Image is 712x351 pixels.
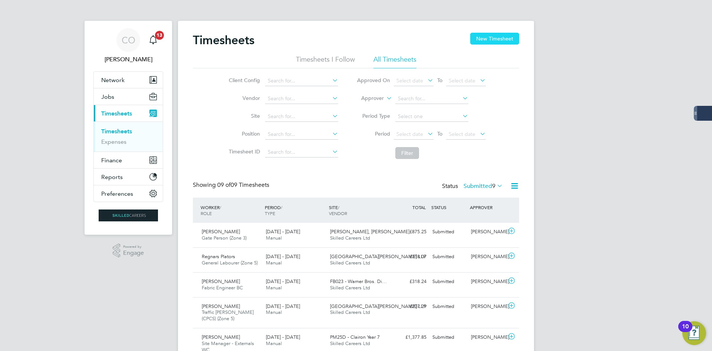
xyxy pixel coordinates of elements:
[429,201,468,214] div: STATUS
[193,181,271,189] div: Showing
[449,131,475,137] span: Select date
[296,55,355,68] li: Timesheets I Follow
[101,93,114,100] span: Jobs
[202,278,240,285] span: [PERSON_NAME]
[94,121,163,152] div: Timesheets
[202,260,258,266] span: General Labourer (Zone 5)
[373,55,416,68] li: All Timesheets
[330,303,426,309] span: [GEOGRAPHIC_DATA][PERSON_NAME] LLP
[101,128,132,135] a: Timesheets
[94,72,163,88] button: Network
[350,95,384,102] label: Approver
[265,111,338,122] input: Search for...
[202,228,240,235] span: [PERSON_NAME]
[113,244,144,258] a: Powered byEngage
[330,309,370,315] span: Skilled Careers Ltd
[101,157,122,164] span: Finance
[94,169,163,185] button: Reports
[412,204,426,210] span: TOTAL
[449,77,475,84] span: Select date
[101,173,123,181] span: Reports
[468,300,507,313] div: [PERSON_NAME]
[330,278,387,285] span: FB023 - Warner Bros. Di…
[265,76,338,86] input: Search for...
[99,209,158,221] img: skilledcareers-logo-retina.png
[227,130,260,137] label: Position
[330,340,370,347] span: Skilled Careers Ltd
[391,251,429,263] div: £318.07
[470,33,519,45] button: New Timesheet
[155,31,164,40] span: 13
[193,33,254,48] h2: Timesheets
[391,331,429,344] div: £1,377.85
[94,185,163,202] button: Preferences
[123,244,144,250] span: Powered by
[202,303,240,309] span: [PERSON_NAME]
[330,253,426,260] span: [GEOGRAPHIC_DATA][PERSON_NAME] LLP
[682,321,706,345] button: Open Resource Center, 10 new notifications
[266,309,282,315] span: Manual
[395,94,468,104] input: Search for...
[123,250,144,256] span: Engage
[266,235,282,241] span: Manual
[266,340,282,347] span: Manual
[265,94,338,104] input: Search for...
[435,75,445,85] span: To
[266,303,300,309] span: [DATE] - [DATE]
[266,278,300,285] span: [DATE] - [DATE]
[396,77,423,84] span: Select date
[266,253,300,260] span: [DATE] - [DATE]
[330,228,409,235] span: [PERSON_NAME], [PERSON_NAME]
[202,285,243,291] span: Fabric Engineer BC
[357,77,390,84] label: Approved On
[468,226,507,238] div: [PERSON_NAME]
[202,253,235,260] span: Regnars Plators
[357,113,390,119] label: Period Type
[227,77,260,84] label: Client Config
[266,228,300,235] span: [DATE] - [DATE]
[217,181,231,189] span: 09 of
[468,276,507,288] div: [PERSON_NAME]
[391,300,429,313] div: £207.29
[93,209,163,221] a: Go to home page
[468,331,507,344] div: [PERSON_NAME]
[266,334,300,340] span: [DATE] - [DATE]
[227,113,260,119] label: Site
[122,35,135,45] span: CO
[464,182,503,190] label: Submitted
[94,105,163,121] button: Timesheets
[338,204,339,210] span: /
[146,28,161,52] a: 13
[220,204,221,210] span: /
[281,204,282,210] span: /
[468,201,507,214] div: APPROVER
[330,235,370,241] span: Skilled Careers Ltd
[202,334,240,340] span: [PERSON_NAME]
[395,111,468,122] input: Select one
[265,147,338,157] input: Search for...
[94,88,163,105] button: Jobs
[201,210,212,216] span: ROLE
[266,260,282,266] span: Manual
[468,251,507,263] div: [PERSON_NAME]
[227,148,260,155] label: Timesheet ID
[391,226,429,238] div: £875.25
[94,152,163,168] button: Finance
[227,95,260,101] label: Vendor
[682,326,689,336] div: 10
[101,77,125,84] span: Network
[202,235,247,241] span: Gate Person (Zone 3)
[391,276,429,288] div: £318.24
[429,226,468,238] div: Submitted
[265,210,275,216] span: TYPE
[327,201,391,220] div: SITE
[93,28,163,64] a: CO[PERSON_NAME]
[217,181,269,189] span: 09 Timesheets
[101,190,133,197] span: Preferences
[330,260,370,266] span: Skilled Careers Ltd
[357,130,390,137] label: Period
[435,129,445,139] span: To
[101,110,132,117] span: Timesheets
[395,147,419,159] button: Filter
[85,21,172,235] nav: Main navigation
